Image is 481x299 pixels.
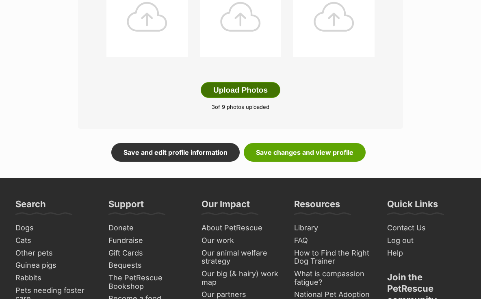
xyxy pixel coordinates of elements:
a: About PetRescue [198,222,283,234]
a: The PetRescue Bookshop [105,272,190,292]
a: Other pets [12,247,97,260]
a: Bequests [105,259,190,272]
span: 3 [212,104,215,110]
a: Rabbits [12,272,97,284]
a: Donate [105,222,190,234]
h3: Support [108,198,144,214]
a: Help [384,247,469,260]
h3: Quick Links [387,198,438,214]
h3: Resources [294,198,340,214]
a: Cats [12,234,97,247]
a: Save changes and view profile [244,143,366,162]
p: of 9 photos uploaded [90,103,391,111]
a: How to Find the Right Dog Trainer [291,247,376,268]
a: What is compassion fatigue? [291,268,376,288]
a: Our work [198,234,283,247]
h3: Our Impact [201,198,250,214]
a: Save and edit profile information [111,143,240,162]
a: Gift Cards [105,247,190,260]
a: FAQ [291,234,376,247]
a: Library [291,222,376,234]
a: Our animal welfare strategy [198,247,283,268]
a: Contact Us [384,222,469,234]
button: Upload Photos [201,82,280,98]
a: Log out [384,234,469,247]
a: Guinea pigs [12,259,97,272]
a: Our big (& hairy) work map [198,268,283,288]
a: Fundraise [105,234,190,247]
h3: Search [15,198,46,214]
a: Dogs [12,222,97,234]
